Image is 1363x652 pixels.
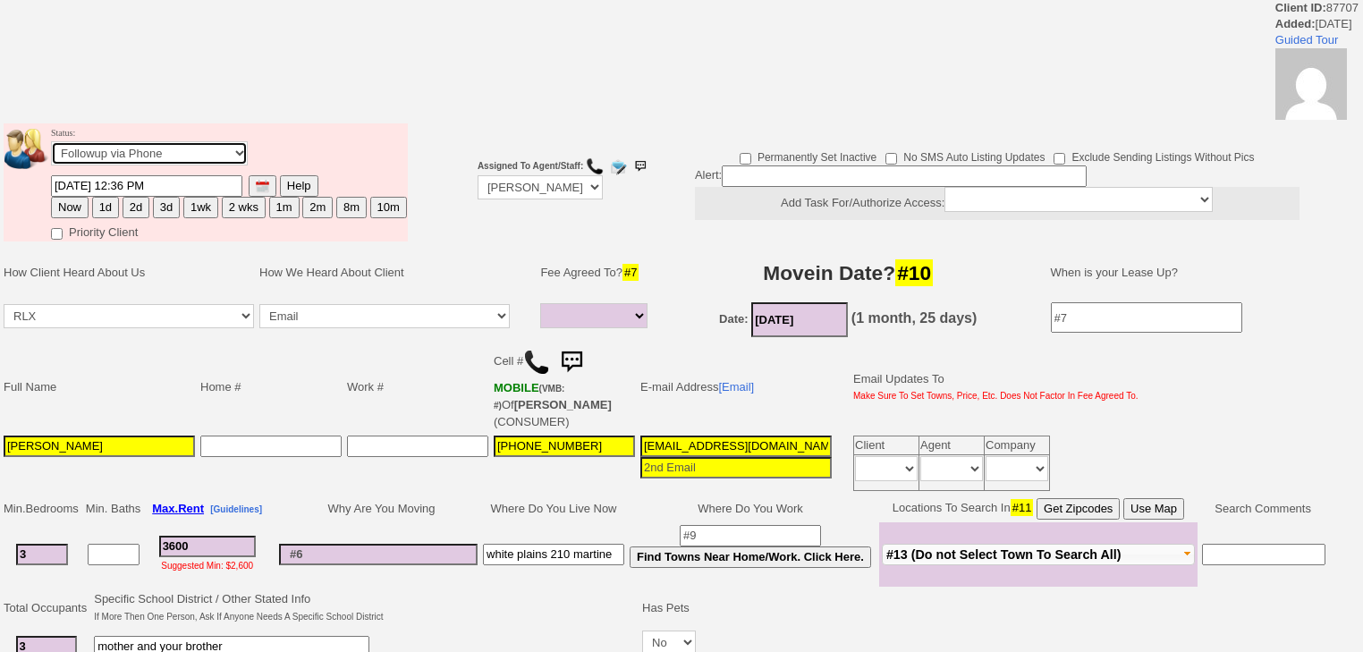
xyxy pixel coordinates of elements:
[51,220,138,241] label: Priority Client
[26,502,79,515] span: Bedrooms
[1,342,198,433] td: Full Name
[1162,70,1282,99] b: [PERSON_NAME]
[1,186,30,196] font: [DATE]
[538,246,656,300] td: Fee Agreed To?
[153,197,180,218] button: 3d
[336,197,367,218] button: 8m
[478,161,583,171] b: Assigned To Agent/Staff:
[72,90,199,106] b: Status Timestamp:
[269,197,300,218] button: 1m
[279,544,478,565] input: #6
[1283,29,1304,38] font: [ ]
[51,197,89,218] button: Now
[72,47,649,62] i: Followup Date Changed From [DATE] 12:36 pm To [DATE] 12:36 pm By [PERSON_NAME]
[1,495,83,522] td: Min.
[919,436,985,455] td: Agent
[622,264,639,281] span: #7
[640,436,832,457] input: 1st Email - Question #0
[222,197,266,218] button: 2 wks
[680,525,821,546] input: #9
[72,124,222,140] i: Incoming Call Received
[51,128,248,161] font: Status:
[631,157,649,175] img: sms.png
[51,228,63,240] input: Priority Client
[72,106,228,122] b: Property Type Desired:
[72,195,81,216] p: f
[514,398,612,411] b: [PERSON_NAME]
[895,259,933,286] span: #10
[257,246,530,300] td: How We Heard About Client
[198,342,344,433] td: Home #
[183,197,218,218] button: 1wk
[719,312,749,326] b: Date:
[1,588,91,628] td: Total Occupants
[483,544,624,565] input: #8
[893,501,1184,514] nobr: Locations To Search In
[1051,302,1242,333] input: #7
[985,436,1050,455] td: Company
[1162,267,1282,296] b: [PERSON_NAME]
[72,26,189,47] p: will call me back
[72,142,330,157] i: [PERSON_NAME] Called Client via CTC
[91,588,385,628] td: Specific School District / Other Stated Info
[276,495,480,522] td: Why Are You Moving
[638,342,834,433] td: E-mail Address
[695,187,1300,220] center: Add Task For/Authorize Access:
[94,612,383,622] font: If More Then One Person, Ask If Anyone Needs A Specific School District
[885,153,897,165] input: No SMS Auto Listing Updates
[210,502,262,515] a: [Guidelines]
[666,257,1030,289] h3: Movein Date?
[1,17,30,27] font: [DATE]
[210,504,262,514] b: [Guidelines]
[840,342,1141,433] td: Email Updates To
[1,246,257,300] td: How Client Heard About Us
[523,349,550,376] img: call.png
[1162,29,1282,44] b: [PERSON_NAME]
[344,342,491,433] td: Work #
[1275,17,1316,30] b: Added:
[491,342,638,433] td: Cell # Of (CONSUMER)
[1162,216,1223,225] b: Performed By:
[1162,124,1188,140] font: Log
[1123,498,1184,520] button: Use Map
[1054,145,1254,165] label: Exclude Sending Listings Without Pics
[854,436,919,455] td: Client
[1308,198,1333,207] a: Delete
[1162,198,1282,213] b: [PERSON_NAME]
[853,391,1139,401] font: Make Sure To Set Towns, Price, Etc. Does Not Factor In Fee Agreed To.
[1232,1,1337,14] a: Disable Client Notes
[640,457,832,478] input: 2nd Email
[609,157,627,175] img: compose_email.png
[1037,498,1120,520] button: Get Zipcodes
[123,197,149,218] button: 2d
[1162,42,1282,72] b: [PERSON_NAME]
[1162,239,1282,268] b: [PERSON_NAME]
[1011,499,1034,516] span: #11
[882,544,1195,565] button: #13 (Do not Select Town To Search All)
[1162,138,1282,167] b: [PERSON_NAME]
[1275,33,1339,47] a: Guided Tour
[740,153,751,165] input: Permanently Set Inactive
[1306,29,1336,38] font: [ ]
[302,197,333,218] button: 2m
[554,344,589,380] img: sms.png
[1176,1,1229,14] a: Hide Logs
[280,175,318,197] button: Help
[4,129,58,169] img: people.png
[1,1,48,28] b: [DATE]
[494,381,539,394] font: MOBILE
[72,216,641,231] i: Followup Date Changed From [DATE] 12:22 pm To [DATE] 7:21 am By [PERSON_NAME]
[152,502,204,515] b: Max.
[1033,246,1330,300] td: When is your Lease Up?
[480,495,627,522] td: Where Do You Live Now
[627,495,874,522] td: Where Do You Work
[885,145,1045,165] label: No SMS Auto Listing Updates
[72,243,607,258] i: Assigned Agent Changed From Nobody To [PERSON_NAME] By [PERSON_NAME]
[1283,198,1304,207] font: [ ]
[1306,198,1336,207] font: [ ]
[92,197,119,218] button: 1d
[1162,211,1282,241] b: [PERSON_NAME]
[1286,29,1301,38] a: Edit
[494,381,564,411] b: T-Mobile USA, Inc. (form. Metro PCS, Inc.)
[1162,74,1223,84] b: Performed By:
